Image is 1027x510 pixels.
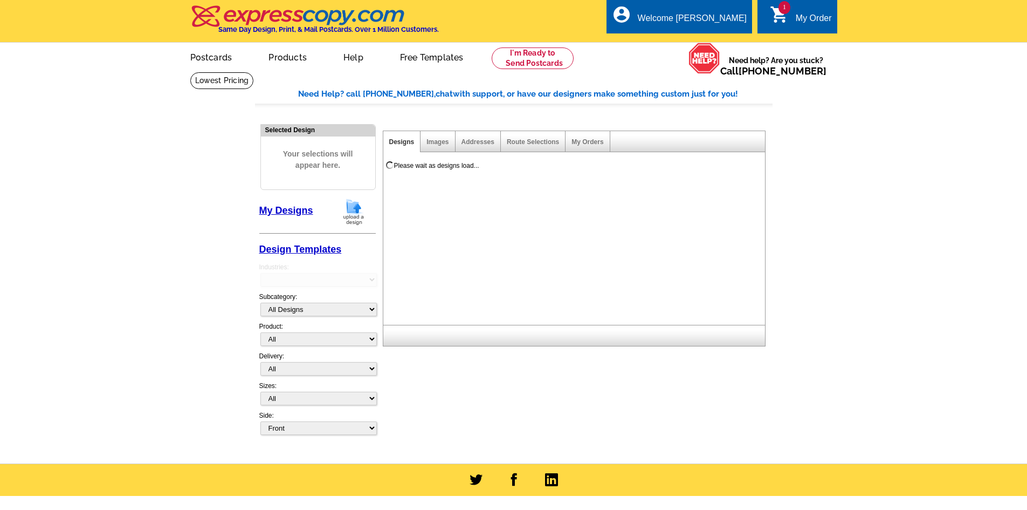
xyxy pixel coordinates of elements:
div: Need Help? call [PHONE_NUMBER], with support, or have our designers make something custom just fo... [298,88,773,100]
a: Products [251,44,324,69]
div: Subcategory: [259,292,376,322]
div: Sizes: [259,381,376,411]
div: Welcome [PERSON_NAME] [638,13,747,29]
i: shopping_cart [770,5,789,24]
div: My Order [796,13,832,29]
img: loading... [385,161,394,169]
div: Selected Design [261,125,375,135]
a: Design Templates [259,244,342,255]
a: 1 shopping_cart My Order [770,12,832,25]
a: Designs [389,138,415,146]
i: account_circle [612,5,631,24]
a: Addresses [461,138,494,146]
span: Call [720,65,826,77]
div: Please wait as designs load... [394,161,479,171]
a: Same Day Design, Print, & Mail Postcards. Over 1 Million Customers. [190,13,439,33]
a: Free Templates [383,44,481,69]
a: Route Selections [507,138,559,146]
span: Your selections will appear here. [269,138,367,182]
div: Industries: [259,257,376,292]
div: Side: [259,411,376,436]
img: upload-design [340,198,368,226]
div: Delivery: [259,351,376,381]
a: Images [426,138,449,146]
a: My Orders [571,138,603,146]
h4: Same Day Design, Print, & Mail Postcards. Over 1 Million Customers. [218,25,439,33]
span: 1 [778,1,790,14]
span: Need help? Are you stuck? [720,55,832,77]
div: Product: [259,322,376,351]
a: My Designs [259,205,313,216]
a: [PHONE_NUMBER] [739,65,826,77]
a: Help [326,44,381,69]
img: help [688,43,720,74]
a: Postcards [173,44,250,69]
span: chat [436,89,453,99]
